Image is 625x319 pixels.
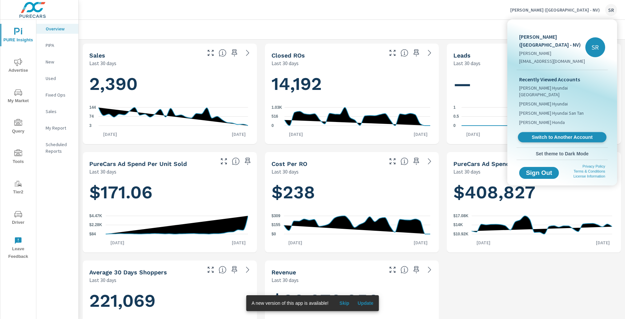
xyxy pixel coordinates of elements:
[517,148,608,160] button: Set theme to Dark Mode
[519,119,565,126] span: [PERSON_NAME] Honda
[524,170,554,176] span: Sign Out
[519,100,568,107] span: [PERSON_NAME] Hyundai
[519,85,605,98] span: [PERSON_NAME] Hyundai [GEOGRAPHIC_DATA]
[583,164,605,168] a: Privacy Policy
[521,134,603,140] span: Switch to Another Account
[519,33,585,49] p: [PERSON_NAME] ([GEOGRAPHIC_DATA] - NV)
[573,174,605,178] a: License Information
[585,37,605,57] div: SR
[519,75,605,83] p: Recently Viewed Accounts
[519,110,584,116] span: [PERSON_NAME] Hyundai San Tan
[519,151,605,157] span: Set theme to Dark Mode
[519,58,585,64] p: [EMAIL_ADDRESS][DOMAIN_NAME]
[519,50,585,57] p: [PERSON_NAME]
[574,169,605,173] a: Terms & Conditions
[518,132,606,142] a: Switch to Another Account
[519,167,559,179] button: Sign Out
